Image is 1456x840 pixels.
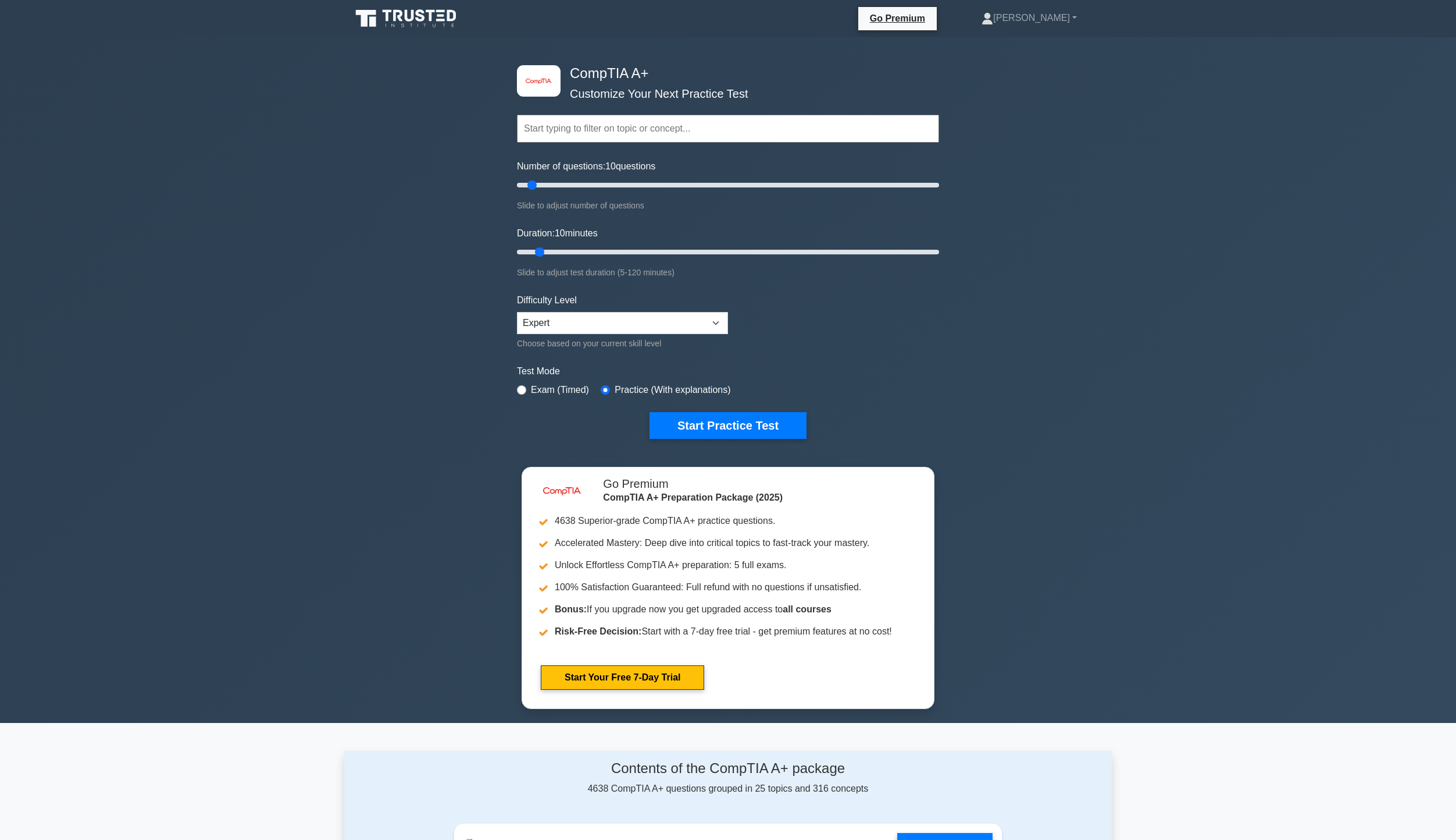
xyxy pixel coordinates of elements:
label: Practice (With explanations) [615,383,730,397]
label: Exam (Timed) [531,383,589,397]
div: Slide to adjust test duration (5-120 minutes) [517,265,939,279]
span: 10 [555,228,565,238]
div: 4638 CompTIA A+ questions grouped in 25 topics and 316 concepts [454,760,1002,796]
h4: Contents of the CompTIA A+ package [454,760,1002,777]
label: Duration: minutes [517,226,598,240]
label: Difficulty Level [517,293,577,307]
span: 10 [605,161,616,171]
a: [PERSON_NAME] [954,6,1105,30]
div: Slide to adjust number of questions [517,199,939,212]
a: Go Premium [863,11,932,26]
input: Start typing to filter on topic or concept... [517,115,939,143]
h4: CompTIA A+ [565,65,882,82]
a: Start Your Free 7-Day Trial [541,665,704,690]
label: Number of questions: questions [517,160,655,173]
label: Test Mode [517,364,939,378]
div: Choose based on your current skill level [517,336,728,350]
button: Start Practice Test [650,412,806,439]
